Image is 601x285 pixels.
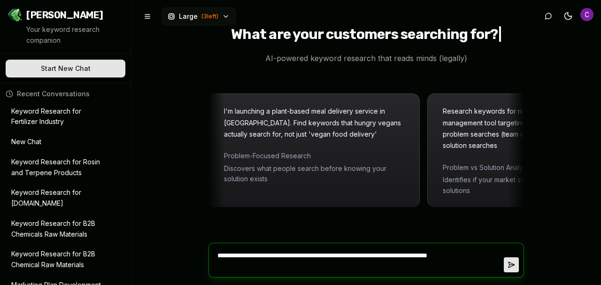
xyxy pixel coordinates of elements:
[6,60,125,77] button: Start New Chat
[26,8,103,22] span: [PERSON_NAME]
[228,151,408,161] span: Problem-Focused Research
[258,52,475,64] p: AI-powered keyword research that reads minds (legally)
[6,153,125,182] button: Keyword Research for Rosin and Terpene Products
[6,102,125,131] button: Keyword Research for Fertilizer Industry
[228,107,405,138] span: I'm launching a plant-based meal delivery service in [GEOGRAPHIC_DATA]. Find keywords that hungry...
[11,249,107,270] p: Keyword Research for B2B Chemical Raw Materials
[11,157,107,178] p: Keyword Research for Rosin and Terpene Products
[231,26,501,45] h1: What are your customers searching for?
[179,12,198,21] span: Large
[201,13,218,20] span: ( 3 left)
[498,26,501,43] span: |
[228,163,408,185] span: Discovers what people search before knowing your solution exists
[11,187,107,209] p: Keyword Research for [DOMAIN_NAME]
[11,137,107,147] p: New Chat
[162,8,236,25] button: Large(3left)
[6,215,125,244] button: Keyword Research for B2B Chemicals Raw Materials
[41,64,91,73] span: Start New Chat
[17,89,90,99] span: Recent Conversations
[580,8,593,21] img: Chemtrade Asia Administrator
[11,218,107,240] p: Keyword Research for B2B Chemicals Raw Materials
[26,24,123,46] p: Your keyword research companion
[11,106,107,128] p: Keyword Research for Fertilizer Industry
[6,184,125,213] button: Keyword Research for [DOMAIN_NAME]
[6,245,125,274] button: Keyword Research for B2B Chemical Raw Materials
[8,8,23,23] img: Jello SEO Logo
[580,8,593,21] button: Open user button
[6,133,125,151] button: New Chat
